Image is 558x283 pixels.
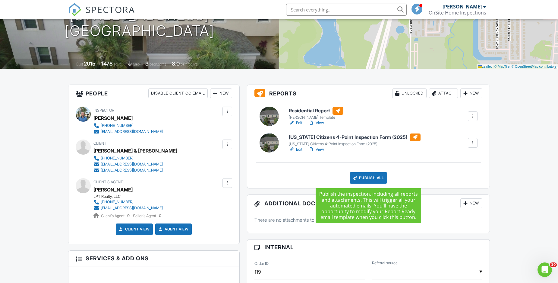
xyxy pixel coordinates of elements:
h3: Additional Documents [247,195,490,212]
a: [PERSON_NAME] [93,185,133,194]
div: 2015 [84,60,96,67]
a: View [308,146,324,153]
div: New [460,198,482,208]
a: [US_STATE] Citizens 4-Point Inspection Form (2025) [US_STATE] Citizens 4-Point Inspection Form (2... [289,133,421,147]
span: sq. ft. [114,62,122,66]
a: Residential Report [PERSON_NAME] Template [289,107,343,120]
strong: 0 [159,214,161,218]
a: © MapTiler [494,65,511,68]
div: [US_STATE] Citizens 4-Point Inspection Form (2025) [289,142,421,146]
a: Edit [289,120,302,126]
input: Search everything... [286,4,407,16]
div: [EMAIL_ADDRESS][DOMAIN_NAME] [101,206,163,211]
span: Built [76,62,83,66]
div: [PHONE_NUMBER] [101,123,134,128]
span: Client [93,141,106,146]
span: slab [133,62,140,66]
div: 3 [145,60,149,67]
label: Referral source [372,260,398,266]
div: Disable Client CC Email [148,88,208,98]
span: bathrooms [181,62,198,66]
h6: [US_STATE] Citizens 4-Point Inspection Form (2025) [289,133,421,141]
div: 3.0 [172,60,180,67]
div: Unlocked [392,88,427,98]
strong: 9 [127,214,130,218]
div: LPT Realty, LLC [93,194,168,199]
div: New [210,88,232,98]
div: [PERSON_NAME] & [PERSON_NAME] [93,146,177,155]
p: There are no attachments to this inspection. [254,217,483,223]
span: Client's Agent [93,180,123,184]
h3: Reports [247,85,490,102]
a: © OpenStreetMap contributors [512,65,556,68]
h3: People [68,85,239,102]
label: Order ID [254,261,269,266]
a: Agent View [157,226,188,232]
div: [PHONE_NUMBER] [101,200,134,204]
a: Leaflet [478,65,492,68]
img: The Best Home Inspection Software - Spectora [68,3,81,16]
div: [PERSON_NAME] [443,4,482,10]
a: View [308,120,324,126]
div: 1478 [101,60,113,67]
span: | [493,65,493,68]
a: Edit [289,146,302,153]
a: [EMAIL_ADDRESS][DOMAIN_NAME] [93,205,163,211]
h1: [STREET_ADDRESS] [GEOGRAPHIC_DATA] [65,7,214,39]
a: Client View [118,226,150,232]
div: [EMAIL_ADDRESS][DOMAIN_NAME] [101,129,163,134]
a: [EMAIL_ADDRESS][DOMAIN_NAME] [93,167,172,173]
div: [PERSON_NAME] Template [289,115,343,120]
span: bedrooms [150,62,166,66]
h3: Services & Add ons [68,251,239,266]
div: New [460,88,482,98]
a: SPECTORA [68,8,135,21]
div: [EMAIL_ADDRESS][DOMAIN_NAME] [101,168,163,173]
span: SPECTORA [86,3,135,16]
div: [PHONE_NUMBER] [101,156,134,161]
span: Client's Agent - [101,214,131,218]
a: [PHONE_NUMBER] [93,123,163,129]
a: [EMAIL_ADDRESS][DOMAIN_NAME] [93,129,163,135]
div: OnSite Home Inspections [429,10,486,16]
span: 10 [550,262,557,267]
span: Inspector [93,108,114,113]
div: [EMAIL_ADDRESS][DOMAIN_NAME] [101,162,163,167]
h3: Internal [247,240,490,255]
h6: Residential Report [289,107,343,115]
span: Seller's Agent - [133,214,161,218]
a: [PHONE_NUMBER] [93,155,172,161]
div: Attach [429,88,458,98]
div: Publish All [350,172,387,184]
a: [EMAIL_ADDRESS][DOMAIN_NAME] [93,161,172,167]
div: [PERSON_NAME] [93,114,133,123]
iframe: Intercom live chat [538,262,552,277]
a: [PHONE_NUMBER] [93,199,163,205]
